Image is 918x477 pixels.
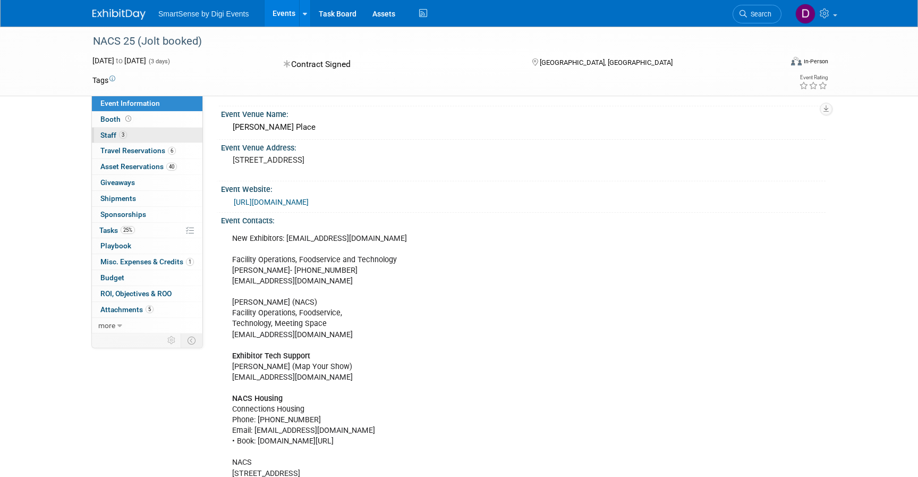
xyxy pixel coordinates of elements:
[803,57,828,65] div: In-Person
[181,333,203,347] td: Toggle Event Tabs
[92,143,202,158] a: Travel Reservations6
[92,191,202,206] a: Shipments
[232,394,283,403] b: NACS Housing
[186,258,194,266] span: 1
[92,56,146,65] span: [DATE] [DATE]
[92,318,202,333] a: more
[166,163,177,171] span: 40
[92,96,202,111] a: Event Information
[791,57,802,65] img: Format-Inperson.png
[799,75,828,80] div: Event Rating
[221,181,826,195] div: Event Website:
[168,147,176,155] span: 6
[92,238,202,254] a: Playbook
[92,223,202,238] a: Tasks25%
[100,131,127,139] span: Staff
[100,210,146,219] span: Sponsorships
[92,75,115,86] td: Tags
[229,119,818,136] div: [PERSON_NAME] Place
[733,5,781,23] a: Search
[163,333,181,347] td: Personalize Event Tab Strip
[540,58,673,66] span: [GEOGRAPHIC_DATA], [GEOGRAPHIC_DATA]
[100,257,194,266] span: Misc. Expenses & Credits
[100,162,177,171] span: Asset Reservations
[100,289,172,298] span: ROI, Objectives & ROO
[92,9,146,20] img: ExhibitDay
[92,286,202,302] a: ROI, Objectives & ROO
[92,159,202,174] a: Asset Reservations40
[233,155,461,165] pre: [STREET_ADDRESS]
[719,55,828,71] div: Event Format
[100,194,136,203] span: Shipments
[221,106,826,120] div: Event Venue Name:
[92,254,202,270] a: Misc. Expenses & Credits1
[100,115,133,123] span: Booth
[158,10,249,18] span: SmartSense by Digi Events
[148,58,170,65] span: (3 days)
[221,140,826,153] div: Event Venue Address:
[100,305,154,314] span: Attachments
[92,270,202,286] a: Budget
[92,128,202,143] a: Staff3
[234,198,309,206] a: [URL][DOMAIN_NAME]
[100,273,124,282] span: Budget
[100,99,160,107] span: Event Information
[221,213,826,226] div: Event Contacts:
[92,207,202,222] a: Sponsorships
[99,226,135,235] span: Tasks
[100,178,135,187] span: Giveaways
[146,305,154,313] span: 5
[100,146,176,155] span: Travel Reservations
[100,241,131,250] span: Playbook
[89,32,766,51] div: NACS 25 (Jolt booked)
[795,4,815,24] img: Dan Tiernan
[121,226,135,234] span: 25%
[232,352,310,361] b: Exhibitor Tech Support
[123,115,133,123] span: Booth not reserved yet
[114,56,124,65] span: to
[280,55,515,74] div: Contract Signed
[98,321,115,330] span: more
[747,10,771,18] span: Search
[119,131,127,139] span: 3
[92,175,202,190] a: Giveaways
[92,112,202,127] a: Booth
[92,302,202,317] a: Attachments5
